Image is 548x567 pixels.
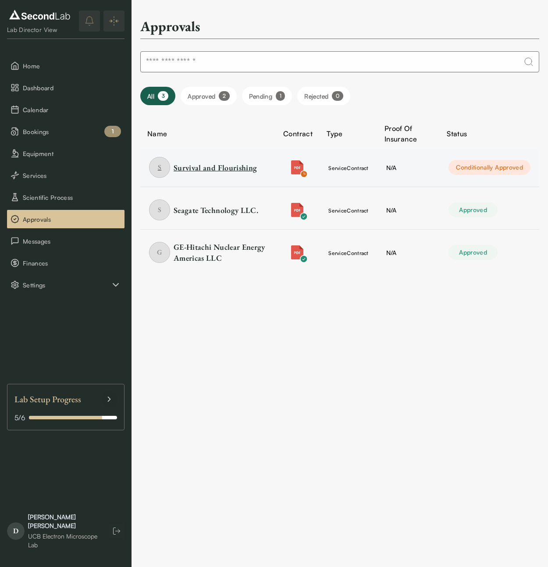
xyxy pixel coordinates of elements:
[7,8,72,22] img: logo
[448,160,530,175] div: Conditionally Approved
[7,188,125,206] button: Scientific Process
[103,11,125,32] button: Expand/Collapse sidebar
[174,241,267,263] div: GE-Hitachi Nuclear Energy Americas LLC
[290,160,304,174] img: Attachment icon for pdf
[7,276,125,294] div: Settings sub items
[23,215,121,224] span: Approvals
[7,25,72,34] div: Lab Director View
[158,91,168,101] div: 3
[328,250,369,256] span: service Contract
[285,198,310,222] button: Attachment icon for pdfCheck icon for pdf
[276,123,320,145] th: Contract
[149,199,170,220] span: S
[174,162,257,173] div: Survival and Flourishing
[300,255,308,263] img: Check icon for pdf
[285,155,310,180] button: Attachment icon for pdfCheck icon for pdf
[377,123,440,145] th: Proof Of Insurance
[297,87,350,105] button: Filter Rejected bookings
[23,149,121,158] span: Equipment
[23,83,121,92] span: Dashboard
[23,237,121,246] span: Messages
[448,245,498,260] div: Approved
[242,87,292,105] button: Filter Pending bookings
[140,123,276,145] th: Name
[23,259,121,268] span: Finances
[7,78,125,97] button: Dashboard
[7,166,125,184] button: Services
[276,91,285,101] div: 1
[300,170,308,178] img: Check icon for pdf
[23,127,121,136] span: Bookings
[332,91,343,101] div: 0
[140,87,175,105] button: Filter all bookings
[79,11,100,32] button: notifications
[174,205,258,216] div: Seagate Technology LLC.
[386,206,397,214] span: N/A
[23,280,110,290] span: Settings
[149,157,170,178] span: S
[23,171,121,180] span: Services
[149,157,267,178] a: item Survival and Flourishing
[290,203,304,217] img: Attachment icon for pdf
[7,276,125,294] button: Settings
[181,87,236,105] button: Filter Approved bookings
[23,105,121,114] span: Calendar
[140,18,200,35] h2: Approvals
[300,213,308,220] img: Check icon for pdf
[328,207,369,214] span: service Contract
[328,165,369,171] span: service Contract
[7,254,125,272] button: Finances
[440,123,539,145] th: Status
[149,199,267,220] a: item Seagate Technology LLC.
[7,100,125,119] button: Calendar
[320,123,377,145] th: Type
[7,210,125,228] button: Approvals
[7,57,125,75] button: Home
[149,241,267,263] a: item GE-Hitachi Nuclear Energy Americas LLC
[448,202,498,217] div: Approved
[285,240,310,265] button: Attachment icon for pdfCheck icon for pdf
[7,232,125,250] button: Messages
[7,122,125,141] button: Bookings 1 pending
[290,245,304,259] img: Attachment icon for pdf
[104,126,121,137] div: 1
[7,122,125,141] li: Bookings
[149,242,170,263] span: G
[23,61,121,71] span: Home
[219,91,229,101] div: 2
[386,164,397,171] span: N/A
[7,144,125,163] button: Equipment
[23,193,121,202] span: Scientific Process
[386,249,397,256] span: N/A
